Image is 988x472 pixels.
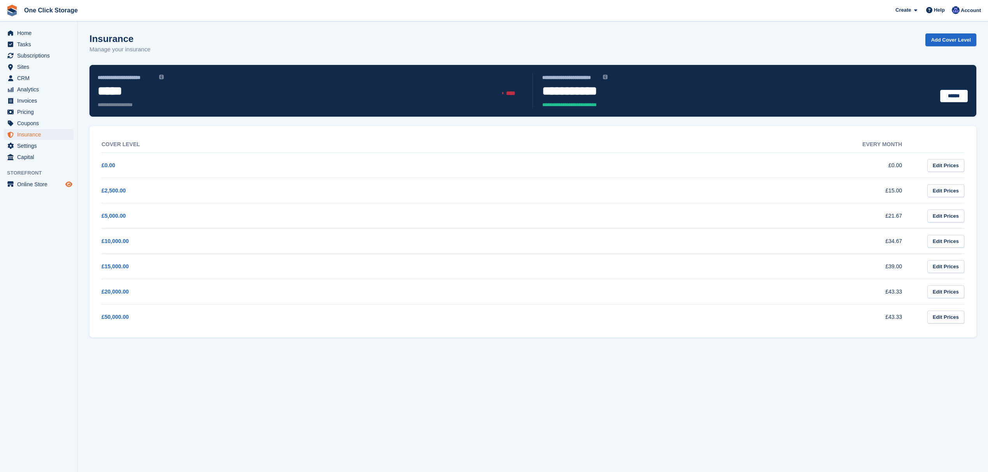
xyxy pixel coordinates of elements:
[102,263,129,269] a: £15,000.00
[4,84,74,95] a: menu
[510,178,918,203] td: £15.00
[21,4,81,17] a: One Click Storage
[961,7,981,14] span: Account
[17,39,64,50] span: Tasks
[17,152,64,163] span: Capital
[17,179,64,190] span: Online Store
[17,129,64,140] span: Insurance
[102,314,129,320] a: £50,000.00
[102,238,129,244] a: £10,000.00
[4,50,74,61] a: menu
[6,5,18,16] img: stora-icon-8386f47178a22dfd0bd8f6a31ec36ba5ce8667c1dd55bd0f319d3a0aa187defe.svg
[927,235,964,248] a: Edit Prices
[4,95,74,106] a: menu
[7,169,77,177] span: Storefront
[159,75,164,79] img: icon-info-grey-7440780725fd019a000dd9b08b2336e03edf1995a4989e88bcd33f0948082b44.svg
[927,285,964,298] a: Edit Prices
[4,152,74,163] a: menu
[4,129,74,140] a: menu
[510,279,918,304] td: £43.33
[89,33,151,44] h1: Insurance
[927,260,964,273] a: Edit Prices
[4,118,74,129] a: menu
[17,61,64,72] span: Sites
[4,28,74,38] a: menu
[17,73,64,84] span: CRM
[510,254,918,279] td: £39.00
[4,61,74,72] a: menu
[510,136,918,153] th: Every month
[952,6,960,14] img: Thomas
[17,50,64,61] span: Subscriptions
[4,73,74,84] a: menu
[17,84,64,95] span: Analytics
[510,229,918,254] td: £34.67
[927,184,964,197] a: Edit Prices
[510,203,918,229] td: £21.67
[17,107,64,117] span: Pricing
[17,95,64,106] span: Invoices
[17,28,64,38] span: Home
[4,39,74,50] a: menu
[927,159,964,172] a: Edit Prices
[510,153,918,178] td: £0.00
[102,162,115,168] a: £0.00
[89,45,151,54] p: Manage your insurance
[4,107,74,117] a: menu
[64,180,74,189] a: Preview store
[603,75,608,79] img: icon-info-grey-7440780725fd019a000dd9b08b2336e03edf1995a4989e88bcd33f0948082b44.svg
[17,140,64,151] span: Settings
[895,6,911,14] span: Create
[4,179,74,190] a: menu
[102,288,129,295] a: £20,000.00
[102,213,126,219] a: £5,000.00
[934,6,945,14] span: Help
[510,304,918,330] td: £43.33
[927,210,964,222] a: Edit Prices
[927,311,964,323] a: Edit Prices
[102,187,126,194] a: £2,500.00
[4,140,74,151] a: menu
[17,118,64,129] span: Coupons
[925,33,976,46] a: Add Cover Level
[102,136,510,153] th: Cover Level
